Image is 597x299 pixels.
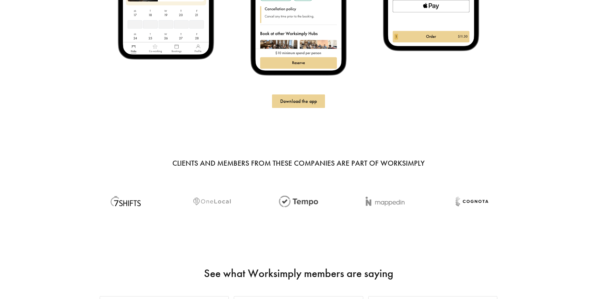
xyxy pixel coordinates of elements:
img: OneLocal [192,193,232,210]
h3: See what Worksimply members are saying [100,266,498,280]
img: 7Shifts [106,193,145,210]
a: Download the app [272,94,325,108]
img: Tempo [279,193,318,210]
h4: CLIENTS AND MEMBERS FROM THESE COMPANIES ARE PART OF WORKSIMPLY [100,158,498,168]
img: Cognota [452,193,491,210]
img: MappedIn [365,193,405,210]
